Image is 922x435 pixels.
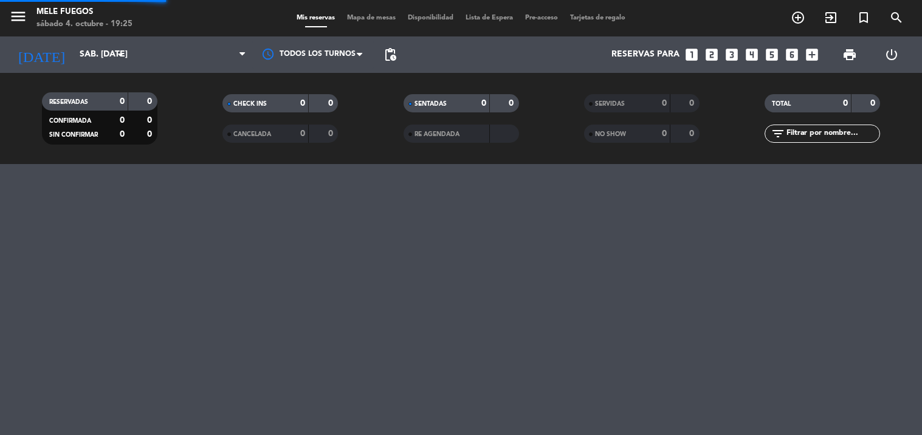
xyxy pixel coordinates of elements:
strong: 0 [689,129,697,138]
span: NO SHOW [595,131,626,137]
strong: 0 [870,99,878,108]
span: pending_actions [383,47,397,62]
i: looks_6 [784,47,800,63]
i: add_circle_outline [791,10,805,25]
div: LOG OUT [871,36,913,73]
div: Mele Fuegos [36,6,132,18]
span: RE AGENDADA [415,131,459,137]
span: Reservas para [611,50,679,60]
input: Filtrar por nombre... [785,127,879,140]
i: [DATE] [9,41,74,68]
i: exit_to_app [824,10,838,25]
strong: 0 [509,99,516,108]
strong: 0 [481,99,486,108]
span: TOTAL [772,101,791,107]
strong: 0 [300,99,305,108]
span: print [842,47,857,62]
span: Disponibilidad [402,15,459,21]
span: CONFIRMADA [49,118,91,124]
i: add_box [804,47,820,63]
i: search [889,10,904,25]
span: Mis reservas [291,15,341,21]
button: menu [9,7,27,30]
strong: 0 [328,99,335,108]
span: SERVIDAS [595,101,625,107]
strong: 0 [689,99,697,108]
strong: 0 [662,129,667,138]
strong: 0 [120,97,125,106]
strong: 0 [662,99,667,108]
i: looks_two [704,47,720,63]
strong: 0 [147,116,154,125]
span: CANCELADA [233,131,271,137]
i: filter_list [771,126,785,141]
span: SIN CONFIRMAR [49,132,98,138]
i: looks_3 [724,47,740,63]
span: Pre-acceso [519,15,564,21]
i: turned_in_not [856,10,871,25]
strong: 0 [120,116,125,125]
span: SENTADAS [415,101,447,107]
div: sábado 4. octubre - 19:25 [36,18,132,30]
strong: 0 [147,97,154,106]
strong: 0 [147,130,154,139]
i: power_settings_new [884,47,899,62]
i: looks_5 [764,47,780,63]
i: menu [9,7,27,26]
span: Mapa de mesas [341,15,402,21]
strong: 0 [300,129,305,138]
span: CHECK INS [233,101,267,107]
strong: 0 [843,99,848,108]
i: looks_one [684,47,700,63]
span: RESERVADAS [49,99,88,105]
i: arrow_drop_down [113,47,128,62]
span: Tarjetas de regalo [564,15,631,21]
strong: 0 [328,129,335,138]
strong: 0 [120,130,125,139]
span: Lista de Espera [459,15,519,21]
i: looks_4 [744,47,760,63]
